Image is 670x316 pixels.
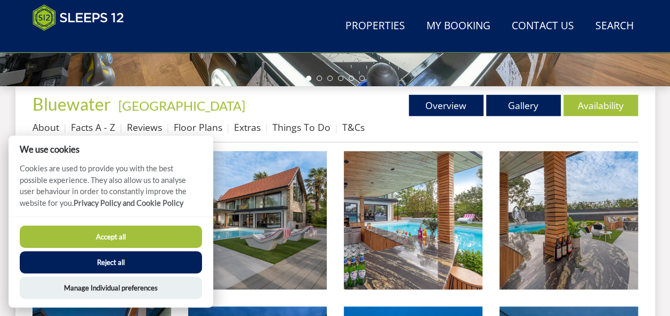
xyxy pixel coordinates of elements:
a: Privacy Policy and Cookie Policy [74,198,183,207]
a: Overview [409,95,483,116]
a: Contact Us [507,14,578,38]
img: Bluewater - There's a poolside kitchen for cocktails and barbecues [344,151,482,289]
img: Sleeps 12 [33,4,124,31]
a: Availability [563,95,638,116]
button: Reject all [20,251,202,273]
span: Bluewater [33,94,111,114]
a: Things To Do [272,121,330,134]
a: Reviews [127,121,162,134]
a: Floor Plans [174,121,222,134]
a: Search [591,14,638,38]
a: About [33,121,59,134]
p: Cookies are used to provide you with the best possible experience. They also allow us to analyse ... [9,163,213,217]
h2: We use cookies [9,144,213,154]
a: Properties [341,14,409,38]
button: Accept all [20,226,202,248]
a: Gallery [486,95,561,116]
a: My Booking [422,14,495,38]
img: Bluewater: For luxury large group holidays in Somerset [188,151,327,289]
a: Facts A - Z [71,121,115,134]
a: [GEOGRAPHIC_DATA] [118,98,245,113]
a: Bluewater [33,94,114,114]
iframe: Customer reviews powered by Trustpilot [27,37,139,46]
span: - [114,98,245,113]
img: Bluewater - The holiday vibe is riding high at this luxury large group holiday house [499,151,638,289]
button: Manage Individual preferences [20,277,202,299]
a: Extras [234,121,261,134]
a: T&Cs [342,121,365,134]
